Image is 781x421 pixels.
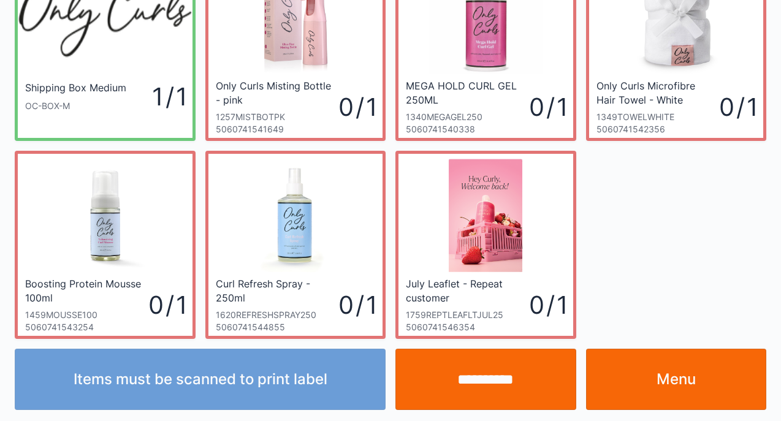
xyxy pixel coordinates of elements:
a: July Leaflet - Repeat customer1759REPTLEAFLTJUL2550607415463540 / 1 [395,151,576,339]
div: 0 / 1 [719,89,756,124]
div: 1349TOWELWHITE [596,111,720,123]
div: Only Curls Misting Bottle - pink [216,79,336,106]
img: MousseMini100ml_1200x.jpg [48,159,162,272]
div: 5060741543254 [25,321,148,333]
div: Boosting Protein Mousse 100ml [25,277,145,304]
div: 5060741541649 [216,123,339,135]
div: 0 / 1 [529,89,566,124]
div: 0 / 1 [338,287,375,322]
a: Curl Refresh Spray - 250ml1620REFRESHSPRAY25050607415448550 / 1 [205,151,386,339]
div: MEGA HOLD CURL GEL 250ML [406,79,526,106]
div: OC-BOX-M [25,100,129,112]
div: 1 / 1 [129,79,185,114]
div: 1620REFRESHSPRAY250 [216,309,339,321]
div: Shipping Box Medium [25,81,126,95]
div: 1257MISTBOTPK [216,111,339,123]
div: 1340MEGAGEL250 [406,111,529,123]
div: 5060741542356 [596,123,720,135]
div: 0 / 1 [338,89,375,124]
img: Screenshot-87.png [449,159,522,272]
div: 5060741546354 [406,321,529,333]
img: CurlRefreshSpray250ml_1200x.jpg [238,159,352,272]
div: 0 / 1 [529,287,566,322]
div: July Leaflet - Repeat customer [406,277,526,304]
a: Boosting Protein Mousse 100ml1459MOUSSE10050607415432540 / 1 [15,151,196,339]
div: 0 / 1 [148,287,185,322]
div: 5060741540338 [406,123,529,135]
div: 1459MOUSSE100 [25,309,148,321]
a: Menu [586,349,767,410]
div: 5060741544855 [216,321,339,333]
div: Curl Refresh Spray - 250ml [216,277,336,304]
div: Only Curls Microfibre Hair Towel - White [596,79,717,106]
div: 1759REPTLEAFLTJUL25 [406,309,529,321]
